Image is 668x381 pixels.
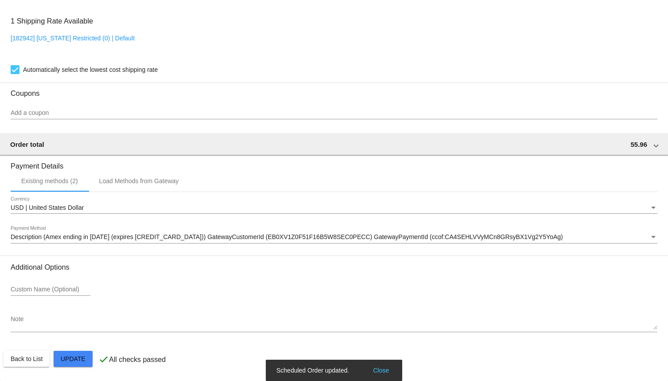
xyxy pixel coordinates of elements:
[98,354,109,365] mat-icon: check
[11,155,657,170] h3: Payment Details
[11,204,657,212] mat-select: Currency
[23,64,158,75] span: Automatically select the lowest cost shipping rate
[21,177,78,185] div: Existing methods (2)
[109,356,166,364] p: All checks passed
[11,355,43,362] span: Back to List
[11,263,657,271] h3: Additional Options
[630,141,647,148] span: 55.96
[99,177,179,185] div: Load Methods from Gateway
[276,366,392,375] simple-snack-bar: Scheduled Order updated.
[11,233,563,240] span: Description (Amex ending in [DATE] (expires [CREDIT_CARD_DATA])) GatewayCustomerId (EB0XV1Z0F51F1...
[11,286,90,293] input: Custom Name (Optional)
[4,351,50,367] button: Back to List
[11,234,657,241] mat-select: Payment Method
[370,366,392,375] button: Close
[61,355,85,362] span: Update
[11,12,93,31] h3: 1 Shipping Rate Available
[54,351,93,367] button: Update
[11,204,84,211] span: USD | United States Dollar
[11,82,657,98] h3: Coupons
[11,110,657,117] input: Add a coupon
[10,141,44,148] span: Order total
[11,35,135,42] a: [182942] [US_STATE] Restricted (0) | Default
